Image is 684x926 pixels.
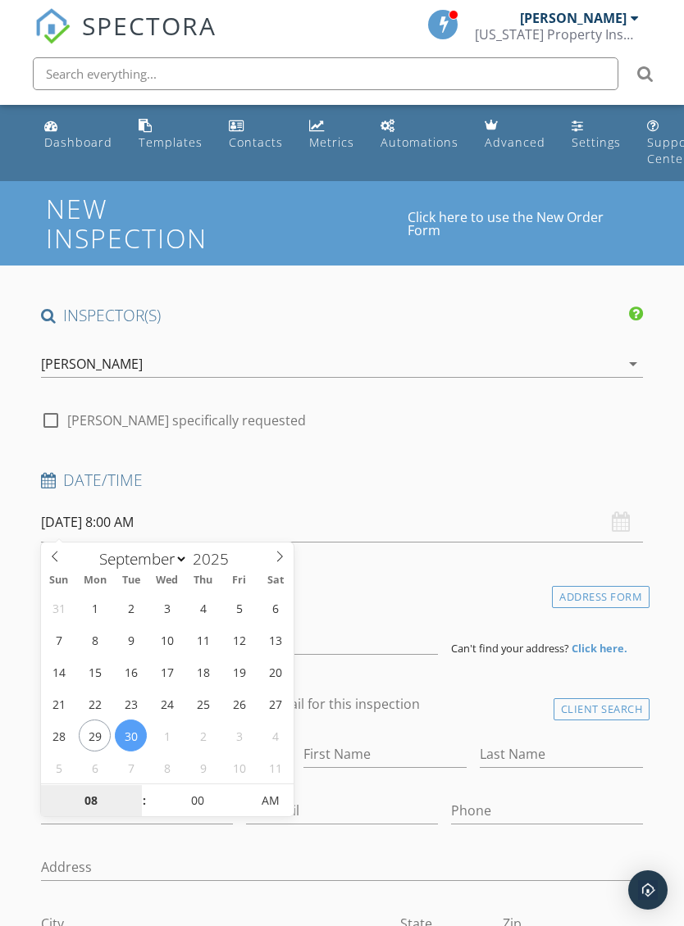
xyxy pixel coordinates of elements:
[223,688,255,719] span: September 26, 2025
[572,641,627,656] strong: Click here.
[187,656,219,688] span: September 18, 2025
[187,624,219,656] span: September 11, 2025
[43,656,75,688] span: September 14, 2025
[565,111,627,158] a: Settings
[46,194,407,252] h1: New Inspection
[115,688,147,719] span: September 23, 2025
[478,111,552,158] a: Advanced
[79,656,111,688] span: September 15, 2025
[38,111,119,158] a: Dashboard
[79,719,111,751] span: September 29, 2025
[167,696,420,712] label: Enable Client CC email for this inspection
[248,784,293,817] span: Click to toggle
[374,111,465,158] a: Automations (Basic)
[43,592,75,624] span: August 31, 2025
[475,26,639,43] div: Georgia Property Inspectors
[43,624,75,656] span: September 7, 2025
[188,548,242,570] input: Year
[79,592,111,624] span: September 1, 2025
[229,134,283,150] div: Contacts
[44,134,112,150] div: Dashboard
[113,575,149,586] span: Tue
[142,784,147,817] span: :
[187,688,219,719] span: September 25, 2025
[259,624,291,656] span: September 13, 2025
[258,575,294,586] span: Sat
[115,624,147,656] span: September 9, 2025
[67,412,306,429] label: [PERSON_NAME] specifically requested
[41,502,644,542] input: Select date
[82,8,217,43] span: SPECTORA
[628,870,668,910] div: Open Intercom Messenger
[223,719,255,751] span: October 3, 2025
[223,592,255,624] span: September 5, 2025
[43,751,75,783] span: October 5, 2025
[259,656,291,688] span: September 20, 2025
[572,134,621,150] div: Settings
[151,592,183,624] span: September 3, 2025
[259,688,291,719] span: September 27, 2025
[520,10,627,26] div: [PERSON_NAME]
[41,305,644,326] h4: INSPECTOR(S)
[187,719,219,751] span: October 2, 2025
[77,575,113,586] span: Mon
[623,354,643,374] i: arrow_drop_down
[115,656,147,688] span: September 16, 2025
[187,592,219,624] span: September 4, 2025
[139,134,203,150] div: Templates
[408,211,638,237] a: Click here to use the New Order Form
[33,57,618,90] input: Search everything...
[151,688,183,719] span: September 24, 2025
[115,592,147,624] span: September 2, 2025
[185,575,221,586] span: Thu
[259,592,291,624] span: September 6, 2025
[309,134,354,150] div: Metrics
[132,111,209,158] a: Templates
[79,624,111,656] span: September 8, 2025
[43,719,75,751] span: September 28, 2025
[303,111,361,158] a: Metrics
[43,688,75,719] span: September 21, 2025
[41,356,143,371] div: [PERSON_NAME]
[187,751,219,783] span: October 9, 2025
[485,134,545,150] div: Advanced
[41,470,644,491] h4: Date/Time
[151,624,183,656] span: September 10, 2025
[222,111,290,158] a: Contacts
[34,22,217,57] a: SPECTORA
[259,719,291,751] span: October 4, 2025
[151,751,183,783] span: October 8, 2025
[151,719,183,751] span: October 1, 2025
[151,656,183,688] span: September 17, 2025
[149,575,185,586] span: Wed
[223,624,255,656] span: September 12, 2025
[115,751,147,783] span: October 7, 2025
[259,751,291,783] span: October 11, 2025
[34,8,71,44] img: The Best Home Inspection Software - Spectora
[554,698,650,720] div: Client Search
[41,582,644,603] h4: Location
[223,751,255,783] span: October 10, 2025
[451,641,569,656] span: Can't find your address?
[552,586,650,608] div: Address Form
[41,575,77,586] span: Sun
[115,719,147,751] span: September 30, 2025
[381,134,458,150] div: Automations
[223,656,255,688] span: September 19, 2025
[221,575,258,586] span: Fri
[79,751,111,783] span: October 6, 2025
[79,688,111,719] span: September 22, 2025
